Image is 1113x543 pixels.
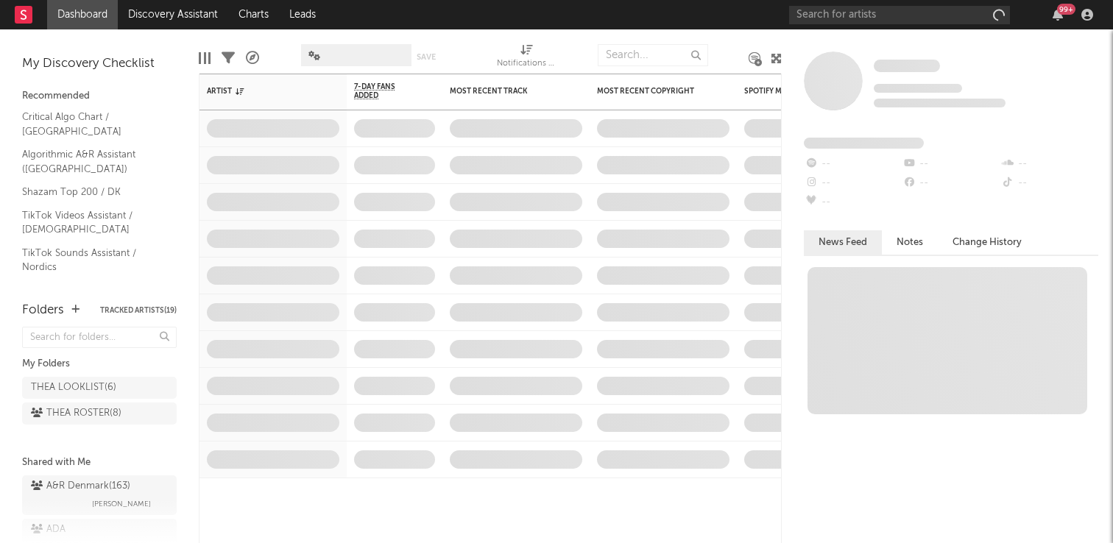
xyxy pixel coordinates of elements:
[789,6,1010,24] input: Search for artists
[22,88,177,105] div: Recommended
[874,60,940,72] span: Some Artist
[22,245,162,275] a: TikTok Sounds Assistant / Nordics
[22,184,162,200] a: Shazam Top 200 / DK
[1053,9,1063,21] button: 99+
[22,355,177,373] div: My Folders
[882,230,938,255] button: Notes
[804,155,902,174] div: --
[497,55,556,73] div: Notifications (Artist)
[354,82,413,100] span: 7-Day Fans Added
[222,37,235,79] div: Filters
[597,87,707,96] div: Most Recent Copyright
[804,193,902,212] div: --
[450,87,560,96] div: Most Recent Track
[874,99,1006,107] span: 0 fans last week
[1057,4,1075,15] div: 99 +
[92,495,151,513] span: [PERSON_NAME]
[902,155,1000,174] div: --
[417,53,436,61] button: Save
[31,379,116,397] div: THEA LOOKLIST ( 6 )
[744,87,855,96] div: Spotify Monthly Listeners
[804,138,924,149] span: Fans Added by Platform
[1000,174,1098,193] div: --
[22,327,177,348] input: Search for folders...
[804,230,882,255] button: News Feed
[938,230,1036,255] button: Change History
[22,109,162,139] a: Critical Algo Chart / [GEOGRAPHIC_DATA]
[902,174,1000,193] div: --
[804,174,902,193] div: --
[497,37,556,79] div: Notifications (Artist)
[1000,155,1098,174] div: --
[22,302,64,319] div: Folders
[207,87,317,96] div: Artist
[22,402,177,425] a: THEA ROSTER(8)
[31,478,130,495] div: A&R Denmark ( 163 )
[22,146,162,177] a: Algorithmic A&R Assistant ([GEOGRAPHIC_DATA])
[22,55,177,73] div: My Discovery Checklist
[874,84,962,93] span: Tracking Since: [DATE]
[598,44,708,66] input: Search...
[22,475,177,515] a: A&R Denmark(163)[PERSON_NAME]
[22,207,162,238] a: TikTok Videos Assistant / [DEMOGRAPHIC_DATA]
[22,454,177,472] div: Shared with Me
[22,377,177,399] a: THEA LOOKLIST(6)
[100,307,177,314] button: Tracked Artists(19)
[874,59,940,74] a: Some Artist
[31,405,121,422] div: THEA ROSTER ( 8 )
[246,37,259,79] div: A&R Pipeline
[199,37,211,79] div: Edit Columns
